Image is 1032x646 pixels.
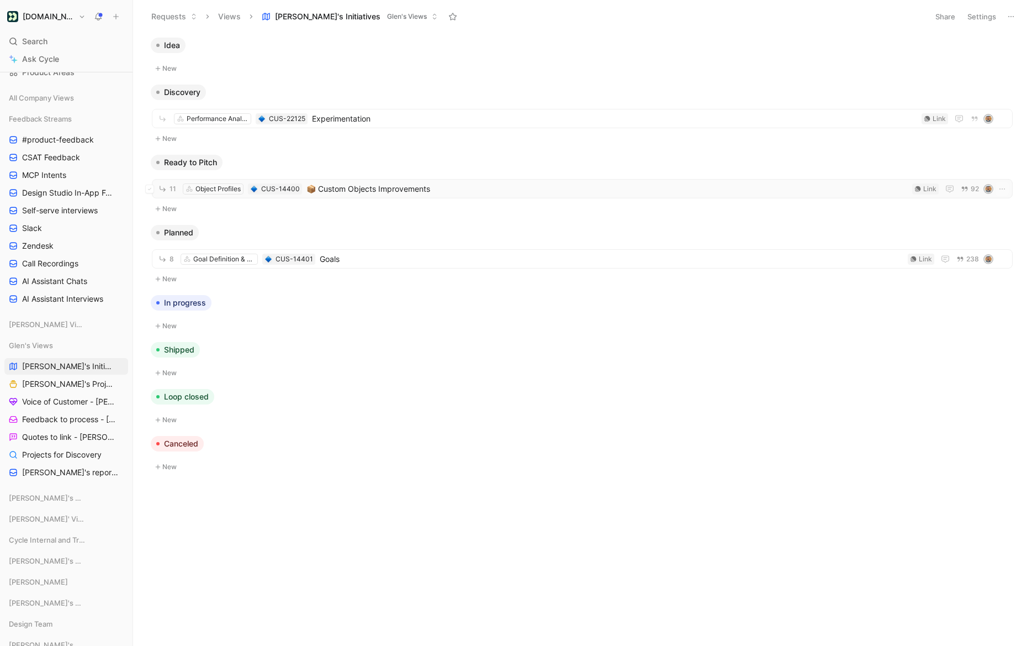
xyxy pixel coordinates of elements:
[151,319,1014,333] button: New
[4,532,128,552] div: Cycle Internal and Tracking
[9,534,86,545] span: Cycle Internal and Tracking
[151,155,223,170] button: Ready to Pitch
[4,490,128,510] div: [PERSON_NAME]'s Views
[4,51,128,67] a: Ask Cycle
[985,185,992,193] img: avatar
[23,12,74,22] h1: [DOMAIN_NAME]
[151,85,206,100] button: Discovery
[250,185,258,193] button: 🔷
[4,90,128,106] div: All Company Views
[4,273,128,290] a: AI Assistant Chats
[146,389,1018,427] div: Loop closedNew
[261,183,300,195] div: CUS-14400
[195,183,241,195] div: Object Profiles
[966,256,979,262] span: 238
[9,618,52,629] span: Design Team
[22,205,98,216] span: Self-serve interviews
[164,297,206,308] span: In progress
[4,111,128,307] div: Feedback Streams#product-feedbackCSAT FeedbackMCP IntentsDesign Studio In-App FeedbackSelf-serve ...
[22,293,103,304] span: AI Assistant Interviews
[919,254,932,265] div: Link
[4,149,128,166] a: CSAT Feedback
[164,87,200,98] span: Discovery
[146,225,1018,286] div: PlannedNew
[187,113,248,124] div: Performance Analysis
[213,8,246,25] button: Views
[170,256,174,262] span: 8
[22,223,42,234] span: Slack
[933,113,946,124] div: Link
[164,391,209,402] span: Loop closed
[269,113,305,124] div: CUS-22125
[9,113,72,124] span: Feedback Streams
[4,376,128,392] a: [PERSON_NAME]'s Projects
[151,295,211,311] button: In progress
[151,460,1014,474] button: New
[151,62,1014,75] button: New
[4,185,128,201] a: Design Studio In-App Feedback
[4,358,128,375] a: [PERSON_NAME]'s Initiatives
[923,183,936,195] div: Link
[4,464,128,481] a: [PERSON_NAME]'s reported feedback (unprocessed)
[22,361,114,372] span: [PERSON_NAME]'s Initiatives
[4,447,128,463] a: Projects for Discovery
[9,92,74,103] span: All Company Views
[9,319,84,330] span: [PERSON_NAME] Views
[22,187,115,198] span: Design Studio In-App Feedback
[985,115,992,123] img: avatar
[4,337,128,481] div: Glen's Views[PERSON_NAME]'s Initiatives[PERSON_NAME]'s ProjectsVoice of Customer - [PERSON_NAME]F...
[22,152,80,163] span: CSAT Feedback
[4,393,128,410] a: Voice of Customer - [PERSON_NAME]
[4,595,128,615] div: [PERSON_NAME]'s Views
[151,436,204,451] button: Canceled
[151,202,1014,216] button: New
[4,616,128,636] div: Design Team
[164,40,180,51] span: Idea
[164,438,198,449] span: Canceled
[276,254,313,265] div: CUS-14401
[265,256,272,262] img: 🔷
[22,379,114,390] span: [PERSON_NAME]'s Projects
[264,255,272,263] button: 🔷
[985,255,992,263] img: avatar
[22,467,118,478] span: [PERSON_NAME]'s reported feedback (unprocessed)
[4,429,128,445] a: Quotes to link - [PERSON_NAME]
[22,35,47,48] span: Search
[4,255,128,272] a: Call Recordings
[156,182,178,196] button: 11
[4,316,128,333] div: [PERSON_NAME] Views
[146,8,202,25] button: Requests
[22,432,115,443] span: Quotes to link - [PERSON_NAME]
[258,115,266,123] div: 🔷
[151,389,214,405] button: Loop closed
[151,132,1014,145] button: New
[4,553,128,573] div: [PERSON_NAME]'s Views
[146,342,1018,380] div: ShippedNew
[151,413,1014,427] button: New
[22,170,66,181] span: MCP Intents
[4,316,128,336] div: [PERSON_NAME] Views
[930,9,960,24] button: Share
[4,616,128,632] div: Design Team
[4,111,128,127] div: Feedback Streams
[152,179,1013,198] a: 11Object Profiles🔷CUS-14400📦 Custom Objects ImprovementsLink92avatar
[4,90,128,109] div: All Company Views
[257,8,443,25] button: [PERSON_NAME]'s InitiativesGlen's Views
[4,64,128,81] a: Product Areas
[4,532,128,548] div: Cycle Internal and Tracking
[4,291,128,307] a: AI Assistant Interviews
[971,186,979,192] span: 92
[954,253,981,265] button: 238
[9,340,53,351] span: Glen's Views
[151,342,200,358] button: Shipped
[164,157,217,168] span: Ready to Pitch
[4,132,128,148] a: #product-feedback
[164,227,193,238] span: Planned
[151,225,199,240] button: Planned
[9,597,85,608] span: [PERSON_NAME]'s Views
[22,449,102,460] span: Projects for Discovery
[4,574,128,590] div: [PERSON_NAME]
[4,574,128,594] div: [PERSON_NAME]
[258,115,265,122] img: 🔷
